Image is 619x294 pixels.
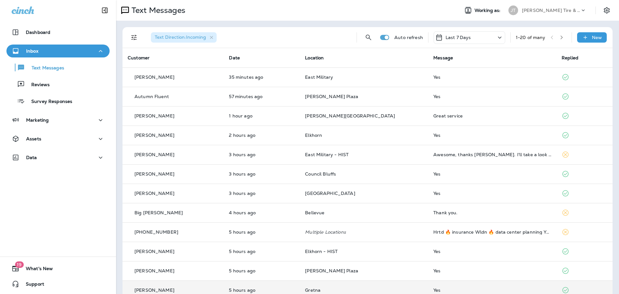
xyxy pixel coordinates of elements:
[6,45,110,57] button: Inbox
[305,94,358,99] span: [PERSON_NAME] Plaza
[134,75,174,80] p: [PERSON_NAME]
[433,55,453,61] span: Message
[446,35,471,40] p: Last 7 Days
[134,133,174,138] p: [PERSON_NAME]
[6,77,110,91] button: Reviews
[6,94,110,108] button: Survey Responses
[305,132,322,138] span: Elkhorn
[516,35,545,40] div: 1 - 20 of many
[305,152,349,157] span: East Military - HIST
[25,65,64,71] p: Text Messages
[26,136,41,141] p: Assets
[601,5,613,16] button: Settings
[128,31,141,44] button: Filters
[433,171,551,177] div: Yes
[134,229,178,235] p: [PHONE_NUMBER]
[26,48,38,54] p: Inbox
[134,94,169,99] p: Autumn Fluent
[229,191,295,196] p: Sep 16, 2025 11:48 AM
[25,82,50,88] p: Reviews
[15,261,24,268] span: 19
[6,132,110,145] button: Assets
[433,75,551,80] div: Yes
[26,117,49,123] p: Marketing
[155,34,206,40] span: Text Direction : Incoming
[592,35,602,40] p: New
[433,210,551,215] div: Thank you.
[6,262,110,275] button: 19What's New
[6,26,110,39] button: Dashboard
[229,229,295,235] p: Sep 16, 2025 10:37 AM
[229,94,295,99] p: Sep 16, 2025 02:45 PM
[433,268,551,273] div: Yes
[26,155,37,160] p: Data
[229,133,295,138] p: Sep 16, 2025 01:37 PM
[433,288,551,293] div: Yes
[229,55,240,61] span: Date
[305,287,320,293] span: Gretna
[134,268,174,273] p: [PERSON_NAME]
[6,114,110,127] button: Marketing
[19,266,53,274] span: What's New
[433,229,551,235] div: Hrtd 🔥 insurance Wldn 🔥 data center planning You know Psix 🔥
[134,171,174,177] p: [PERSON_NAME]
[433,113,551,118] div: Great service
[305,74,333,80] span: East Military
[562,55,578,61] span: Replied
[6,278,110,290] button: Support
[229,288,295,293] p: Sep 16, 2025 09:47 AM
[433,94,551,99] div: Yes
[305,210,324,216] span: Bellevue
[394,35,423,40] p: Auto refresh
[134,210,183,215] p: Big [PERSON_NAME]
[229,171,295,177] p: Sep 16, 2025 12:08 PM
[6,151,110,164] button: Data
[305,268,358,274] span: [PERSON_NAME] Plaza
[134,249,174,254] p: [PERSON_NAME]
[433,191,551,196] div: Yes
[96,4,114,17] button: Collapse Sidebar
[26,30,50,35] p: Dashboard
[305,229,423,235] p: Multiple Locations
[229,210,295,215] p: Sep 16, 2025 11:11 AM
[229,113,295,118] p: Sep 16, 2025 02:25 PM
[25,99,72,105] p: Survey Responses
[134,288,174,293] p: [PERSON_NAME]
[6,61,110,74] button: Text Messages
[305,248,338,254] span: Elkhorn - HIST
[229,75,295,80] p: Sep 16, 2025 03:07 PM
[362,31,375,44] button: Search Messages
[305,190,355,196] span: [GEOGRAPHIC_DATA]
[151,32,217,43] div: Text Direction:Incoming
[305,55,324,61] span: Location
[433,249,551,254] div: Yes
[522,8,580,13] p: [PERSON_NAME] Tire & Auto
[305,171,336,177] span: Council Bluffs
[475,8,502,13] span: Working as:
[433,133,551,138] div: Yes
[508,5,518,15] div: JT
[229,152,295,157] p: Sep 16, 2025 12:11 PM
[128,55,150,61] span: Customer
[19,281,44,289] span: Support
[134,113,174,118] p: [PERSON_NAME]
[229,249,295,254] p: Sep 16, 2025 09:55 AM
[305,113,395,119] span: [PERSON_NAME][GEOGRAPHIC_DATA]
[129,5,185,15] p: Text Messages
[229,268,295,273] p: Sep 16, 2025 09:50 AM
[433,152,551,157] div: Awesome, thanks Jeremy. I'll take a look and get back to you on which tires.
[134,191,174,196] p: [PERSON_NAME]
[134,152,174,157] p: [PERSON_NAME]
